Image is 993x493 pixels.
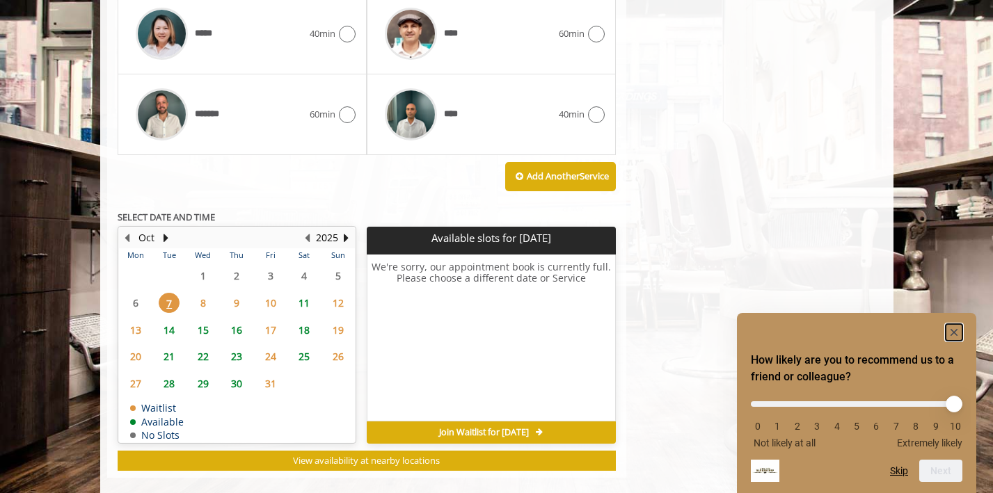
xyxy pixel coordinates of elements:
[125,373,146,394] span: 27
[929,421,943,432] li: 9
[193,373,214,394] span: 29
[260,346,281,366] span: 24
[889,421,903,432] li: 7
[287,344,321,371] td: Select day25
[125,320,146,340] span: 13
[130,417,184,427] td: Available
[152,370,186,397] td: Select day28
[328,346,349,366] span: 26
[897,437,962,448] span: Extremely likely
[119,248,152,262] th: Mon
[890,465,908,476] button: Skip
[226,320,247,340] span: 16
[287,248,321,262] th: Sat
[186,316,219,344] td: Select day15
[161,230,172,245] button: Next Month
[125,346,146,366] span: 20
[186,344,219,371] td: Select day22
[294,320,315,340] span: 18
[253,316,287,344] td: Select day17
[372,232,610,244] p: Available slots for [DATE]
[328,293,349,313] span: 12
[321,289,355,316] td: Select day12
[287,289,321,316] td: Select day11
[226,293,247,313] span: 9
[341,230,352,245] button: Next Year
[159,320,180,340] span: 14
[118,211,215,223] b: SELECT DATE AND TIME
[130,403,184,413] td: Waitlist
[159,293,180,313] span: 7
[850,421,864,432] li: 5
[119,316,152,344] td: Select day13
[138,230,154,245] button: Oct
[754,437,816,448] span: Not likely at all
[321,248,355,262] th: Sun
[559,107,585,122] span: 40min
[294,346,315,366] span: 25
[220,289,253,316] td: Select day9
[152,344,186,371] td: Select day21
[186,370,219,397] td: Select day29
[220,248,253,262] th: Thu
[159,373,180,394] span: 28
[830,421,844,432] li: 4
[316,230,338,245] button: 2025
[122,230,133,245] button: Previous Month
[152,248,186,262] th: Tue
[294,293,315,313] span: 11
[505,162,616,191] button: Add AnotherService
[439,427,529,438] span: Join Waitlist for [DATE]
[186,248,219,262] th: Wed
[260,293,281,313] span: 10
[310,107,335,122] span: 60min
[770,421,784,432] li: 1
[302,230,313,245] button: Previous Year
[253,248,287,262] th: Fri
[152,316,186,344] td: Select day14
[193,346,214,366] span: 22
[310,26,335,41] span: 40min
[220,344,253,371] td: Select day23
[293,454,440,467] span: View availability at nearby locations
[220,370,253,397] td: Select day30
[321,316,355,344] td: Select day19
[946,324,962,341] button: Hide survey
[321,344,355,371] td: Select day26
[130,430,184,440] td: No Slots
[751,352,962,385] h2: How likely are you to recommend us to a friend or colleague? Select an option from 0 to 10, with ...
[328,320,349,340] span: 19
[260,373,281,394] span: 31
[253,344,287,371] td: Select day24
[253,370,287,397] td: Select day31
[226,373,247,394] span: 30
[751,391,962,448] div: How likely are you to recommend us to a friend or colleague? Select an option from 0 to 10, with ...
[226,346,247,366] span: 23
[220,316,253,344] td: Select day16
[260,320,281,340] span: 17
[253,289,287,316] td: Select day10
[152,289,186,316] td: Select day7
[791,421,804,432] li: 2
[751,324,962,482] div: How likely are you to recommend us to a friend or colleague? Select an option from 0 to 10, with ...
[751,421,765,432] li: 0
[919,460,962,482] button: Next question
[118,451,617,471] button: View availability at nearby locations
[909,421,923,432] li: 8
[869,421,883,432] li: 6
[193,320,214,340] span: 15
[119,344,152,371] td: Select day20
[186,289,219,316] td: Select day8
[119,370,152,397] td: Select day27
[193,293,214,313] span: 8
[527,170,609,182] b: Add Another Service
[559,26,585,41] span: 60min
[159,346,180,366] span: 21
[367,261,615,416] h6: We're sorry, our appointment book is currently full. Please choose a different date or Service
[287,316,321,344] td: Select day18
[948,421,962,432] li: 10
[810,421,824,432] li: 3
